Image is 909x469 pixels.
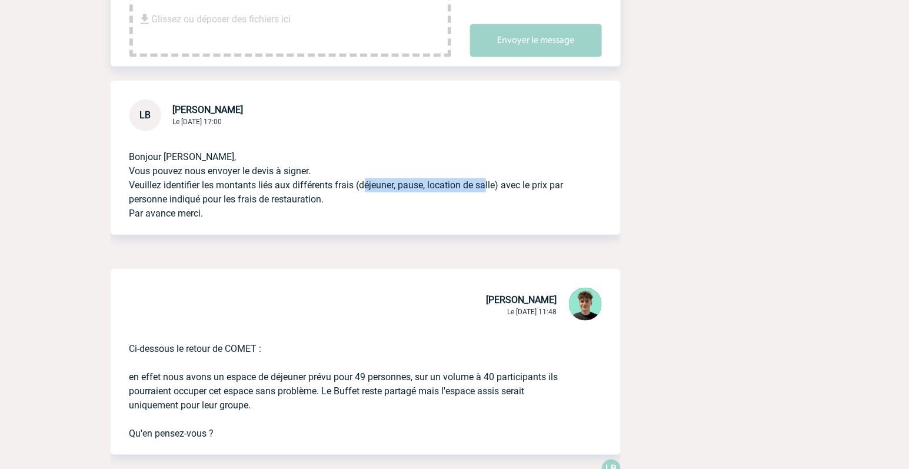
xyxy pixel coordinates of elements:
[138,12,152,26] img: file_download.svg
[487,294,557,305] span: [PERSON_NAME]
[139,109,151,121] span: LB
[129,323,569,441] p: Ci-dessous le retour de COMET : en effet nous avons un espace de déjeuner prévu pour 49 personnes...
[173,104,244,115] span: [PERSON_NAME]
[508,308,557,316] span: Le [DATE] 11:48
[470,24,602,57] button: Envoyer le message
[129,131,569,221] p: Bonjour [PERSON_NAME], Vous pouvez nous envoyer le devis à signer. Veuillez identifier les montan...
[173,118,222,126] span: Le [DATE] 17:00
[569,288,602,321] img: 131612-0.png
